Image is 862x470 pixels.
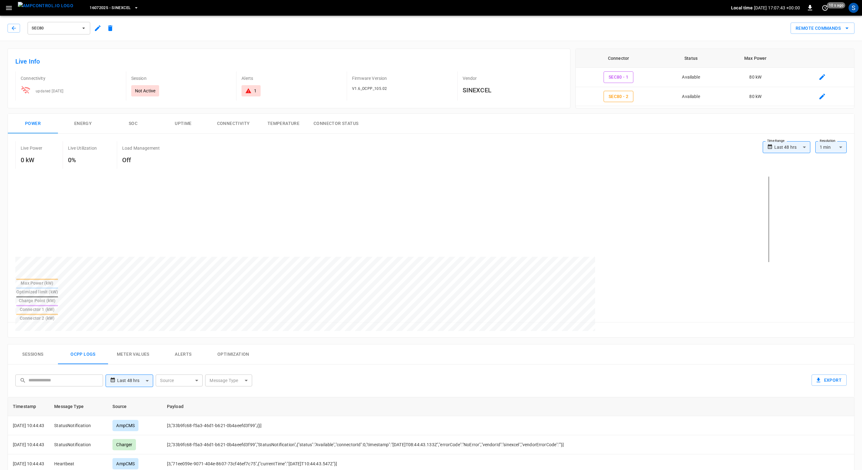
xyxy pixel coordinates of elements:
[122,145,160,151] p: Load Management
[13,422,44,429] p: [DATE] 10:44:43
[820,3,830,13] button: set refresh interval
[721,68,790,87] td: 80 kW
[208,344,258,364] button: Optimization
[18,2,73,10] img: ampcontrol.io logo
[21,75,121,81] p: Connectivity
[58,114,108,134] button: Energy
[162,397,600,416] th: Payload
[112,458,138,469] div: AmpCMS
[774,141,810,153] div: Last 48 hrs
[754,5,800,11] p: [DATE] 17:07:43 +00:00
[8,114,58,134] button: Power
[68,145,97,151] p: Live Utilization
[463,75,563,81] p: Vendor
[849,3,859,13] div: profile-icon
[58,344,108,364] button: Ocpp logs
[604,71,634,83] button: SEC80 - 1
[15,56,563,66] h6: Live Info
[258,114,309,134] button: Temperature
[49,435,107,454] td: StatusNotification
[32,25,78,32] span: SEC80
[122,155,160,165] h6: Off
[254,88,257,94] div: 1
[36,89,64,93] span: updated [DATE]
[208,114,258,134] button: Connectivity
[661,68,721,87] td: Available
[463,85,563,95] h6: SINEXCEL
[107,397,162,416] th: Source
[576,49,854,106] table: connector table
[68,155,97,165] h6: 0%
[117,375,153,387] div: Last 48 hrs
[352,86,387,91] span: V1.6_OCPP_105.02
[731,5,753,11] p: Local time
[13,442,44,448] p: [DATE] 10:44:43
[112,439,136,450] div: Charger
[791,23,854,34] button: Remote Commands
[8,344,58,364] button: Sessions
[21,155,43,165] h6: 0 kW
[661,49,721,68] th: Status
[90,4,131,12] span: 16072025 - SinExcel
[309,114,363,134] button: Connector Status
[815,141,847,153] div: 1 min
[87,2,141,14] button: 16072025 - SinExcel
[21,145,43,151] p: Live Power
[604,91,634,102] button: SEC80 - 2
[820,138,835,143] label: Resolution
[791,23,854,34] div: remote commands options
[49,397,107,416] th: Message Type
[721,49,790,68] th: Max Power
[158,114,208,134] button: Uptime
[661,87,721,106] td: Available
[812,374,847,386] button: Export
[162,435,600,454] td: [2,"33b9fc68-f5a3-46d1-b621-0b4aeefd3f99","StatusNotification",{"status":"Available","connectorId...
[135,88,156,94] p: Not Active
[8,397,49,416] th: Timestamp
[108,344,158,364] button: Meter Values
[352,75,452,81] p: Firmware Version
[767,138,785,143] label: Time Range
[108,114,158,134] button: SOC
[13,461,44,467] p: [DATE] 10:44:43
[28,22,90,34] button: SEC80
[576,49,661,68] th: Connector
[827,2,845,8] span: 10 s ago
[721,87,790,106] td: 80 kW
[158,344,208,364] button: Alerts
[131,75,231,81] p: Session
[241,75,342,81] p: Alerts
